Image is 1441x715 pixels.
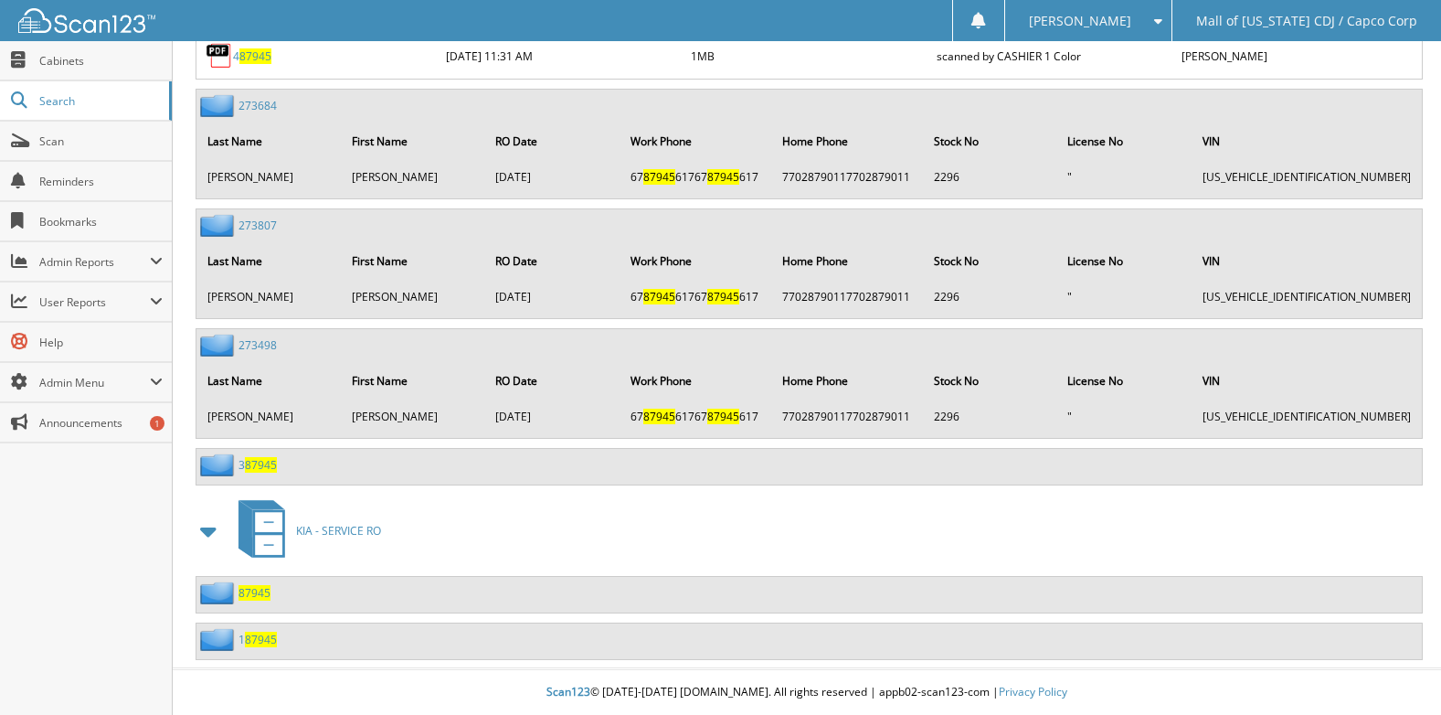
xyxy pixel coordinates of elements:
span: 87945 [245,457,277,473]
span: Search [39,93,160,109]
th: Home Phone [773,123,923,160]
th: Stock No [925,362,1056,400]
td: 2296 [925,162,1056,192]
td: [PERSON_NAME] [343,401,485,432]
td: [DATE] [486,401,619,432]
img: folder2.png [200,214,238,237]
span: Bookmarks [39,214,163,229]
span: 87945 [643,289,675,304]
td: " [1058,162,1192,192]
span: 87945 [707,289,739,304]
td: [PERSON_NAME] [198,162,341,192]
span: 87945 [643,409,675,424]
td: 77028790117702879011 [773,282,923,312]
a: 273684 [238,98,277,113]
img: folder2.png [200,454,238,476]
td: [US_VEHICLE_IDENTIFICATION_NUMBER] [1193,162,1420,192]
td: " [1058,282,1192,312]
td: 77028790117702879011 [773,162,923,192]
span: 87945 [643,169,675,185]
th: First Name [343,123,485,160]
img: folder2.png [200,628,238,651]
th: Stock No [925,123,1056,160]
td: [PERSON_NAME] [343,162,485,192]
img: scan123-logo-white.svg [18,8,155,33]
td: 2296 [925,401,1056,432]
span: User Reports [39,294,150,310]
span: Reminders [39,174,163,189]
th: VIN [1193,123,1420,160]
th: RO Date [486,362,619,400]
th: Home Phone [773,362,923,400]
th: VIN [1193,362,1420,400]
td: 77028790117702879011 [773,401,923,432]
span: Cabinets [39,53,163,69]
th: License No [1058,362,1192,400]
span: [PERSON_NAME] [1029,16,1131,27]
span: 87945 [707,409,739,424]
img: folder2.png [200,334,238,357]
span: Scan [39,133,163,149]
th: License No [1058,123,1192,160]
a: 187945 [238,632,277,647]
a: 273498 [238,337,277,353]
span: Admin Reports [39,254,150,270]
span: KIA - SERVICE RO [296,523,381,539]
th: VIN [1193,242,1420,280]
a: Privacy Policy [999,684,1067,699]
img: PDF.png [206,42,233,69]
span: Admin Menu [39,375,150,390]
th: First Name [343,362,485,400]
td: [PERSON_NAME] [343,282,485,312]
td: [DATE] [486,162,619,192]
td: [US_VEHICLE_IDENTIFICATION_NUMBER] [1193,282,1420,312]
td: " [1058,401,1192,432]
span: 87945 [239,48,271,64]
span: Help [39,335,163,350]
div: 1MB [686,37,931,74]
th: First Name [343,242,485,280]
td: [PERSON_NAME] [198,401,341,432]
span: Announcements [39,415,163,431]
a: 387945 [238,457,277,473]
th: Work Phone [621,362,771,400]
div: [DATE] 11:31 AM [441,37,686,74]
span: 87945 [707,169,739,185]
td: [US_VEHICLE_IDENTIFICATION_NUMBER] [1193,401,1420,432]
th: Last Name [198,362,341,400]
th: Home Phone [773,242,923,280]
th: License No [1058,242,1192,280]
a: 487945 [233,48,271,64]
td: 67 61767 617 [621,282,771,312]
th: Work Phone [621,123,771,160]
td: [PERSON_NAME] [198,282,341,312]
div: © [DATE]-[DATE] [DOMAIN_NAME]. All rights reserved | appb02-scan123-com | [173,670,1441,715]
td: 67 61767 617 [621,401,771,432]
span: 87945 [245,632,277,647]
a: KIA - SERVICE RO [228,495,381,567]
span: Scan123 [546,684,590,699]
td: [DATE] [486,282,619,312]
div: [PERSON_NAME] [1177,37,1422,74]
div: 1 [150,416,164,431]
div: scanned by CASHIER 1 Color [932,37,1177,74]
img: folder2.png [200,582,238,604]
th: RO Date [486,123,619,160]
th: Last Name [198,242,341,280]
img: folder2.png [200,94,238,117]
th: RO Date [486,242,619,280]
th: Last Name [198,123,341,160]
td: 2296 [925,282,1056,312]
th: Work Phone [621,242,771,280]
a: 273807 [238,218,277,233]
td: 67 61767 617 [621,162,771,192]
th: Stock No [925,242,1056,280]
a: 87945 [238,585,270,601]
span: Mall of [US_STATE] CDJ / Capco Corp [1196,16,1417,27]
